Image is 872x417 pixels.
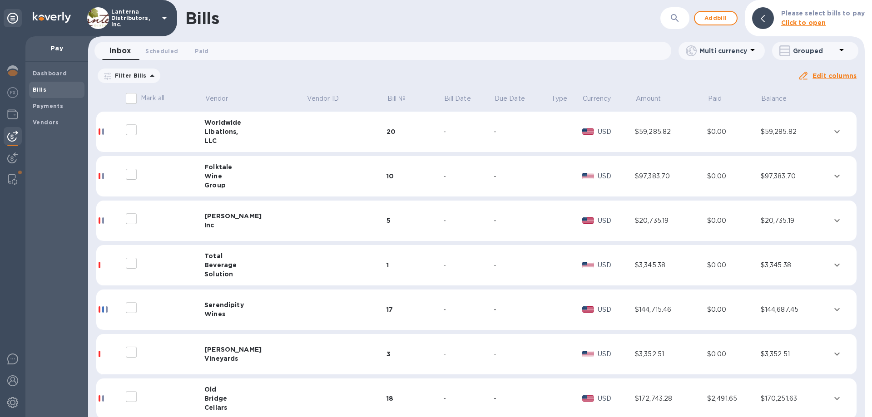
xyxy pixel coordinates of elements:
div: - [494,260,550,270]
div: $3,352.51 [761,349,830,359]
button: expand row [830,125,844,138]
b: Dashboard [33,70,67,77]
div: LLC [204,136,306,145]
div: $0.00 [707,172,761,181]
div: - [494,127,550,137]
button: expand row [830,258,844,272]
div: $0.00 [707,305,761,314]
h1: Bills [185,9,219,28]
p: Filter Bills [111,72,147,79]
div: - [443,394,494,403]
div: $20,735.19 [635,216,707,226]
button: expand row [830,214,844,227]
span: Paid [195,46,208,56]
div: Wine [204,172,306,181]
div: Worldwide [204,118,306,127]
span: Vendor ID [307,94,351,103]
span: Type [551,94,568,103]
div: 17 [386,305,443,314]
div: $0.00 [707,349,761,359]
img: USD [582,173,595,179]
span: Bill № [387,94,418,103]
div: $20,735.19 [761,216,830,226]
p: Balance [761,94,787,103]
div: Vineyards [204,354,306,363]
div: Solution [204,270,306,279]
div: 5 [386,216,443,225]
p: Bill Date [444,94,471,103]
div: Beverage [204,260,306,270]
button: expand row [830,347,844,361]
p: Currency [583,94,611,103]
b: Please select bills to pay [781,10,865,17]
p: Bill № [387,94,406,103]
div: $3,345.38 [635,260,707,270]
p: Multi currency [699,46,747,55]
div: $0.00 [707,260,761,270]
div: [PERSON_NAME] [204,345,306,354]
p: Vendor ID [307,94,339,103]
div: Wines [204,309,306,319]
div: Inc [204,221,306,230]
div: $0.00 [707,127,761,137]
div: Unpin categories [4,9,22,27]
span: Balance [761,94,798,103]
p: Due Date [495,94,525,103]
p: USD [598,349,635,359]
img: Foreign exchange [7,87,18,98]
p: Pay [33,44,81,53]
img: USD [582,217,595,224]
img: Logo [33,12,71,23]
span: Inbox [109,44,131,57]
p: Paid [708,94,722,103]
span: Paid [708,94,734,103]
b: Vendors [33,119,59,126]
p: USD [598,305,635,314]
button: expand row [830,303,844,316]
div: Libations, [204,127,306,136]
div: - [443,216,494,226]
img: USD [582,128,595,135]
p: USD [598,260,635,270]
div: - [443,305,494,314]
p: Lanterna Distributors, Inc. [111,9,157,28]
p: Mark all [141,93,164,103]
span: Add bill [702,13,729,24]
div: Old [204,385,306,394]
img: USD [582,306,595,313]
div: $170,251.63 [761,394,830,403]
div: $97,383.70 [635,172,707,181]
img: USD [582,351,595,357]
div: - [494,394,550,403]
p: Grouped [793,46,836,55]
div: Serendipity [204,300,306,309]
p: Vendor [205,94,228,103]
div: - [443,127,494,137]
p: Amount [636,94,661,103]
span: Amount [636,94,673,103]
b: Click to open [781,19,826,26]
div: $59,285.82 [761,127,830,137]
div: $144,687.45 [761,305,830,314]
div: 20 [386,127,443,136]
p: USD [598,216,635,226]
span: Vendor [205,94,240,103]
p: USD [598,127,635,137]
img: USD [582,395,595,402]
img: USD [582,262,595,268]
span: Scheduled [145,46,178,56]
div: - [494,216,550,226]
div: 3 [386,349,443,358]
div: $3,345.38 [761,260,830,270]
div: Total [204,251,306,260]
div: Bridge [204,394,306,403]
div: $0.00 [707,216,761,226]
div: [PERSON_NAME] [204,211,306,221]
div: - [443,172,494,181]
div: $97,383.70 [761,172,830,181]
div: - [443,349,494,359]
div: $59,285.82 [635,127,707,137]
